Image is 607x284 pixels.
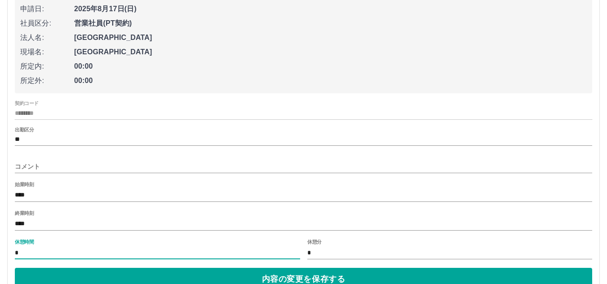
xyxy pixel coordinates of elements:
[15,239,34,245] label: 休憩時間
[74,61,587,72] span: 00:00
[15,126,34,133] label: 出勤区分
[74,75,587,86] span: 00:00
[74,47,587,57] span: [GEOGRAPHIC_DATA]
[20,32,74,43] span: 法人名:
[74,4,587,14] span: 2025年8月17日(日)
[20,75,74,86] span: 所定外:
[74,18,587,29] span: 営業社員(PT契約)
[307,239,322,245] label: 休憩分
[20,4,74,14] span: 申請日:
[20,18,74,29] span: 社員区分:
[15,210,34,216] label: 終業時刻
[20,47,74,57] span: 現場名:
[74,32,587,43] span: [GEOGRAPHIC_DATA]
[20,61,74,72] span: 所定内:
[15,181,34,188] label: 始業時刻
[15,100,39,107] label: 契約コード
